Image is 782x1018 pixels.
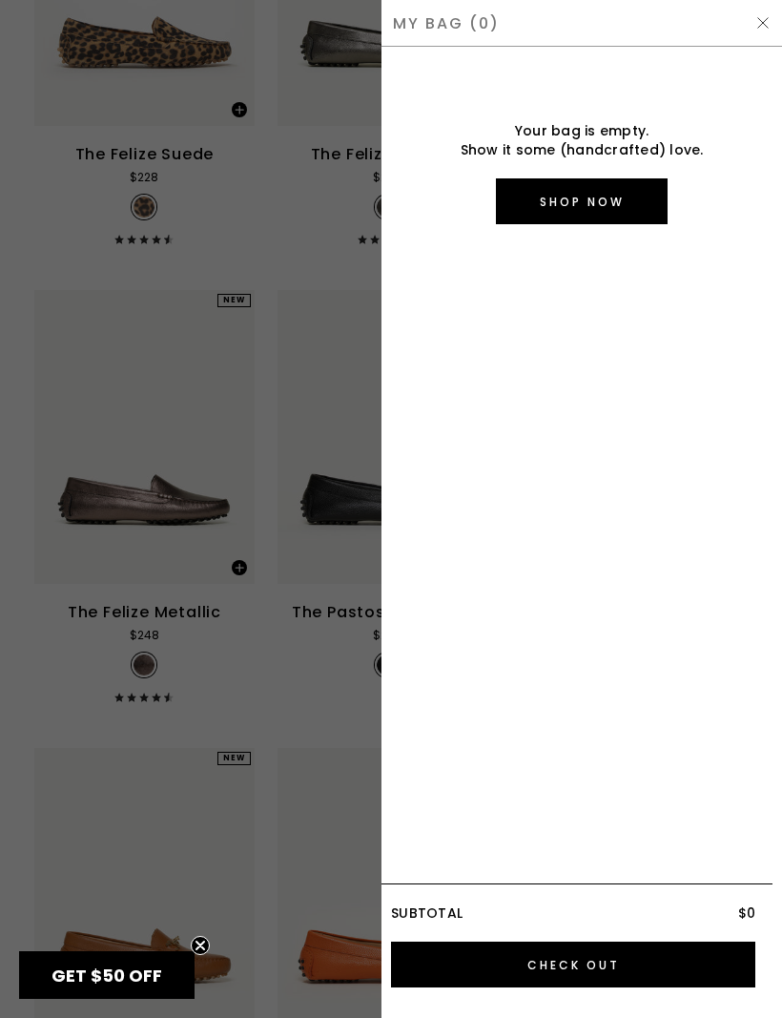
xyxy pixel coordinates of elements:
[391,904,463,923] span: Subtotal
[391,942,755,987] input: Check Out
[755,15,771,31] img: Hide Drawer
[496,178,668,224] a: Shop Now
[19,951,195,999] div: GET $50 OFFClose teaser
[738,904,756,923] span: $0
[51,964,162,987] span: GET $50 OFF
[391,64,772,883] div: Your bag is empty. Show it some (handcrafted) love.
[191,936,210,955] button: Close teaser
